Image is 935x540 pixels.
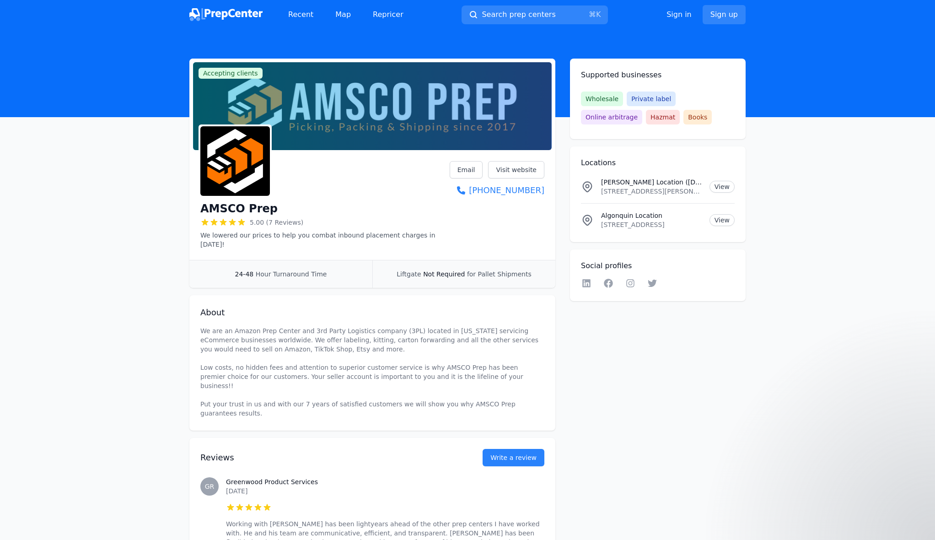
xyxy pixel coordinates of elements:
[601,187,702,196] p: [STREET_ADDRESS][PERSON_NAME]
[250,218,303,227] span: 5.00 (7 Reviews)
[488,161,544,178] a: Visit website
[581,70,735,81] h2: Supported businesses
[666,9,692,20] a: Sign in
[281,5,321,24] a: Recent
[205,483,215,490] span: GR
[189,8,263,21] img: PrepCenter
[902,507,924,529] iframe: Intercom live chat
[200,451,453,464] h2: Reviews
[703,5,746,24] a: Sign up
[462,5,608,24] button: Search prep centers⌘K
[200,326,544,418] p: We are an Amazon Prep Center and 3rd Party Logistics company (3PL) located in [US_STATE] servicin...
[200,126,270,196] img: AMSCO Prep
[200,231,450,249] p: We lowered our prices to help you combat inbound placement charges in [DATE]!
[482,9,555,20] span: Search prep centers
[601,211,702,220] p: Algonquin Location
[199,68,263,79] span: Accepting clients
[328,5,358,24] a: Map
[601,220,702,229] p: [STREET_ADDRESS]
[709,181,735,193] a: View
[256,270,327,278] span: Hour Turnaround Time
[581,110,642,124] span: Online arbitrage
[450,184,544,197] a: [PHONE_NUMBER]
[365,5,411,24] a: Repricer
[467,270,532,278] span: for Pallet Shipments
[581,92,623,106] span: Wholesale
[596,10,601,19] kbd: K
[683,110,712,124] span: Books
[450,161,483,178] a: Email
[589,10,596,19] kbd: ⌘
[235,270,254,278] span: 24-48
[200,306,544,319] h2: About
[423,270,465,278] span: Not Required
[601,178,702,187] p: [PERSON_NAME] Location ([DATE])
[483,449,544,466] a: Write a review
[226,487,247,495] time: [DATE]
[581,260,735,271] h2: Social profiles
[581,157,735,168] h2: Locations
[397,270,421,278] span: Liftgate
[709,214,735,226] a: View
[646,110,680,124] span: Hazmat
[627,92,676,106] span: Private label
[200,201,278,216] h1: AMSCO Prep
[226,477,544,486] h3: Greenwood Product Services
